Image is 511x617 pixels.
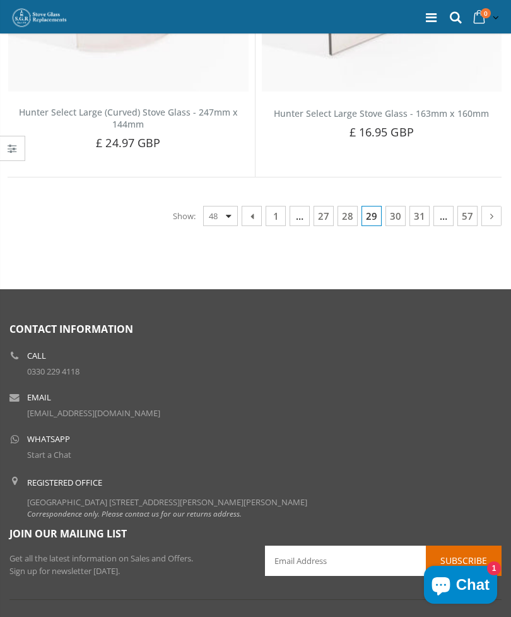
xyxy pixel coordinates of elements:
[83,152,174,177] button: Add to Cart
[433,206,454,226] span: …
[19,106,238,130] a: Hunter Select Large (Curved) Stove Glass - 247mm x 144mm
[27,352,46,360] b: Call
[274,107,489,119] a: Hunter Select Large Stove Glass - 163mm x 160mm
[426,546,502,576] button: Subscribe
[27,366,79,377] a: 0330 229 4118
[426,9,437,26] a: Menu
[336,141,427,166] button: Add to Cart
[9,322,133,336] span: Contact Information
[457,206,478,226] a: 57
[11,8,68,28] img: Stove Glass Replacement
[27,393,51,402] b: Email
[109,159,162,170] span: Add to Cart
[27,407,160,419] a: [EMAIL_ADDRESS][DOMAIN_NAME]
[481,8,491,18] span: 0
[338,206,358,226] a: 28
[385,206,406,226] a: 30
[96,135,160,150] span: £ 24.97 GBP
[9,527,127,541] span: Join our mailing list
[27,477,102,488] b: Registered Office
[27,477,307,519] div: [GEOGRAPHIC_DATA] [STREET_ADDRESS][PERSON_NAME][PERSON_NAME]
[314,206,334,226] a: 27
[27,508,242,518] em: Correspondence only. Please contact us for our returns address.
[361,148,414,159] span: Add to Cart
[9,553,246,577] p: Get all the latest information on Sales and Offers. Sign up for newsletter [DATE].
[420,566,501,607] inbox-online-store-chat: Shopify online store chat
[469,6,502,30] a: 0
[409,206,430,226] a: 31
[266,206,286,226] a: 1
[290,206,310,226] span: …
[349,124,414,140] span: £ 16.95 GBP
[27,435,70,443] b: WhatsApp
[173,206,196,226] span: Show:
[265,546,502,576] input: Email Address
[361,206,382,226] span: 29
[27,449,71,460] a: Start a Chat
